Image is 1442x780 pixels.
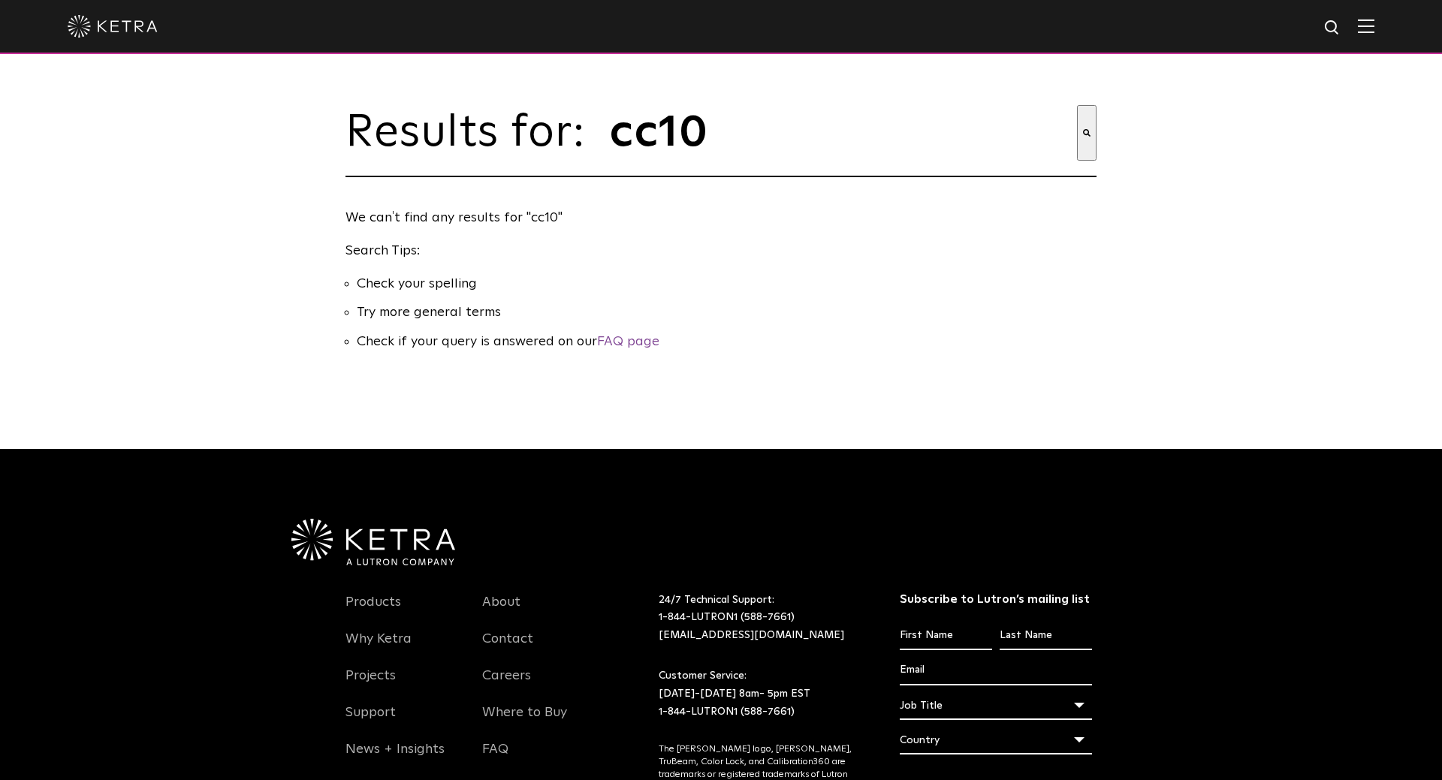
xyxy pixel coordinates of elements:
a: [EMAIL_ADDRESS][DOMAIN_NAME] [659,630,844,640]
a: Where to Buy [482,704,567,739]
p: Customer Service: [DATE]-[DATE] 8am- 5pm EST [659,667,862,721]
a: FAQ page [597,335,659,348]
div: Navigation Menu [482,592,596,775]
h3: Subscribe to Lutron’s mailing list [900,592,1093,607]
li: Check your spelling [357,273,1097,295]
button: Search [1077,105,1097,161]
input: This is a search field with an auto-suggest feature attached. [608,105,1077,161]
input: Email [900,656,1093,685]
input: First Name [900,622,992,650]
img: ketra-logo-2019-white [68,15,158,38]
a: Why Ketra [345,631,412,665]
div: Job Title [900,691,1093,720]
a: FAQ [482,741,508,775]
a: Projects [345,667,396,702]
div: Navigation Menu [345,592,460,775]
a: Products [345,594,401,628]
a: 1-844-LUTRON1 (588-7661) [659,612,795,622]
img: Ketra-aLutronCo_White_RGB [291,519,455,565]
a: About [482,594,520,628]
a: Support [345,704,396,739]
div: Country [900,726,1093,754]
img: Hamburger%20Nav.svg [1358,19,1374,33]
a: Careers [482,667,531,702]
p: Search Tips: [345,240,1089,262]
span: Results for: [345,110,601,155]
p: We can′t find any results for "cc10" [345,207,1089,229]
p: 24/7 Technical Support: [659,592,862,645]
img: search icon [1323,19,1342,38]
a: News + Insights [345,741,445,775]
a: Contact [482,631,533,665]
li: Check if your query is answered on our [357,331,1097,353]
li: Try more general terms [357,302,1097,324]
input: Last Name [1000,622,1092,650]
a: 1-844-LUTRON1 (588-7661) [659,706,795,717]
